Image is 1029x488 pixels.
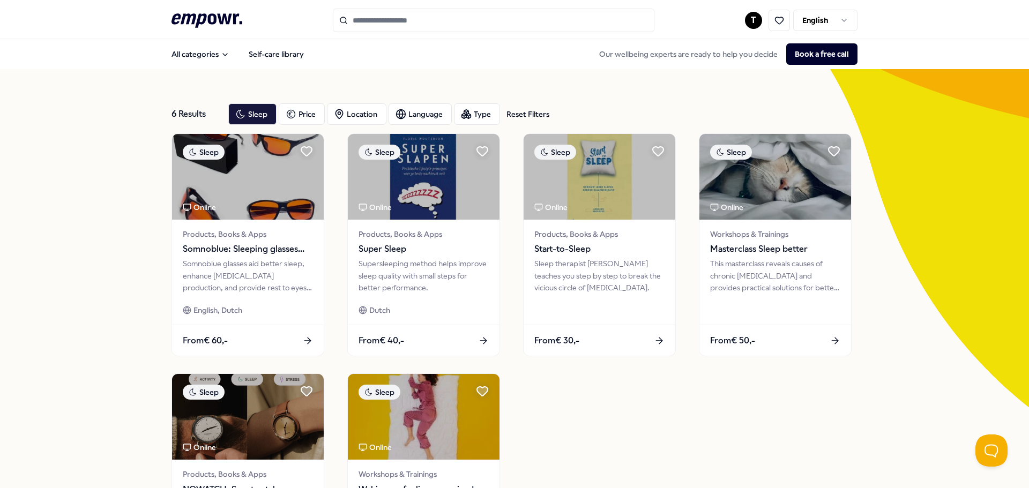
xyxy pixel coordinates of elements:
span: English, Dutch [193,304,242,316]
a: package imageSleepOnlineProducts, Books & AppsSuper SleepSupersleeping method helps improve sleep... [347,133,500,356]
div: Online [359,441,392,453]
img: package image [172,374,324,460]
img: package image [348,374,499,460]
div: Sleep [359,145,400,160]
img: package image [172,134,324,220]
img: package image [524,134,675,220]
div: Sleep [183,145,225,160]
span: Products, Books & Apps [183,228,313,240]
span: From € 60,- [183,334,228,348]
div: This masterclass reveals causes of chronic [MEDICAL_DATA] and provides practical solutions for be... [710,258,840,294]
a: Self-care library [240,43,312,65]
button: Price [279,103,325,125]
div: Online [534,201,568,213]
button: Sleep [228,103,277,125]
div: Sleep [183,385,225,400]
img: package image [699,134,851,220]
a: package imageSleepOnlineWorkshops & TrainingsMasterclass Sleep betterThis masterclass reveals cau... [699,133,852,356]
button: Location [327,103,386,125]
button: Type [454,103,500,125]
div: Our wellbeing experts are ready to help you decide [591,43,857,65]
button: All categories [163,43,238,65]
div: Somnoblue glasses aid better sleep, enhance [MEDICAL_DATA] production, and provide rest to eyes a... [183,258,313,294]
span: Workshops & Trainings [359,468,489,480]
button: Language [389,103,452,125]
span: From € 30,- [534,334,579,348]
span: Products, Books & Apps [534,228,665,240]
div: Reset Filters [506,108,549,120]
div: Sleep [359,385,400,400]
span: From € 50,- [710,334,755,348]
button: Book a free call [786,43,857,65]
input: Search for products, categories or subcategories [333,9,654,32]
span: Masterclass Sleep better [710,242,840,256]
span: Products, Books & Apps [359,228,489,240]
div: 6 Results [171,103,220,125]
div: Sleep therapist [PERSON_NAME] teaches you step by step to break the vicious circle of [MEDICAL_DA... [534,258,665,294]
a: package imageSleepOnlineProducts, Books & AppsStart-to-SleepSleep therapist [PERSON_NAME] teaches... [523,133,676,356]
div: Sleep [534,145,576,160]
div: Supersleeping method helps improve sleep quality with small steps for better performance. [359,258,489,294]
nav: Main [163,43,312,65]
div: Online [710,201,743,213]
iframe: Help Scout Beacon - Open [975,434,1008,467]
span: Somnoblue: Sleeping glasses SB-3 Plus [183,242,313,256]
span: Workshops & Trainings [710,228,840,240]
div: Online [183,441,216,453]
a: package imageSleepOnlineProducts, Books & AppsSomnoblue: Sleeping glasses SB-3 PlusSomnoblue glas... [171,133,324,356]
span: From € 40,- [359,334,404,348]
div: Online [183,201,216,213]
button: T [745,12,762,29]
span: Dutch [369,304,390,316]
div: Sleep [710,145,752,160]
span: Super Sleep [359,242,489,256]
div: Online [359,201,392,213]
img: package image [348,134,499,220]
span: Start-to-Sleep [534,242,665,256]
span: Products, Books & Apps [183,468,313,480]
